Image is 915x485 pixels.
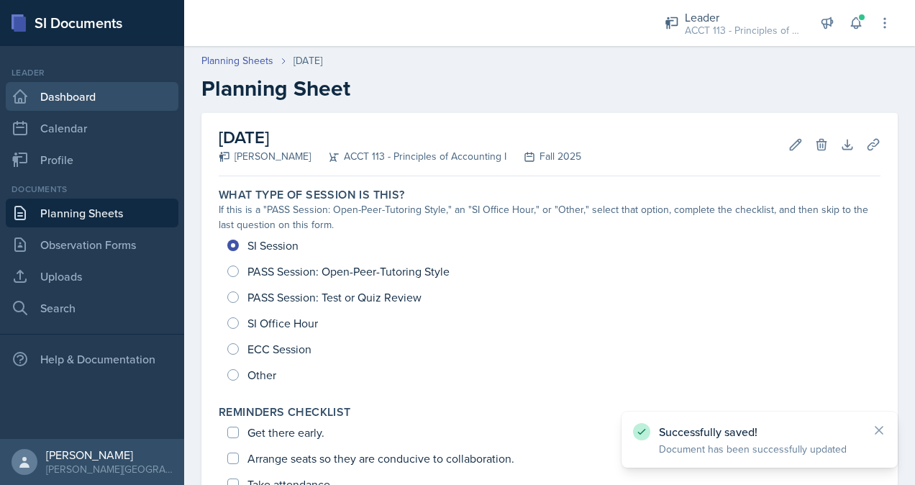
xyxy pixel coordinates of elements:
label: Reminders Checklist [219,405,351,420]
a: Dashboard [6,82,178,111]
a: Planning Sheets [201,53,273,68]
label: What type of session is this? [219,188,405,202]
div: Documents [6,183,178,196]
div: [PERSON_NAME] [219,149,311,164]
a: Observation Forms [6,230,178,259]
div: Help & Documentation [6,345,178,373]
a: Uploads [6,262,178,291]
div: [PERSON_NAME] [46,448,173,462]
div: [DATE] [293,53,322,68]
p: Successfully saved! [659,425,860,439]
div: ACCT 113 - Principles of Accounting I [311,149,506,164]
div: ACCT 113 - Principles of Accounting I / Fall 2025 [685,23,800,38]
a: Profile [6,145,178,174]
h2: [DATE] [219,124,581,150]
a: Search [6,294,178,322]
div: [PERSON_NAME][GEOGRAPHIC_DATA] [46,462,173,476]
div: Leader [6,66,178,79]
div: If this is a "PASS Session: Open-Peer-Tutoring Style," an "SI Office Hour," or "Other," select th... [219,202,880,232]
a: Planning Sheets [6,199,178,227]
a: Calendar [6,114,178,142]
div: Leader [685,9,800,26]
p: Document has been successfully updated [659,442,860,456]
div: Fall 2025 [506,149,581,164]
h2: Planning Sheet [201,76,898,101]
